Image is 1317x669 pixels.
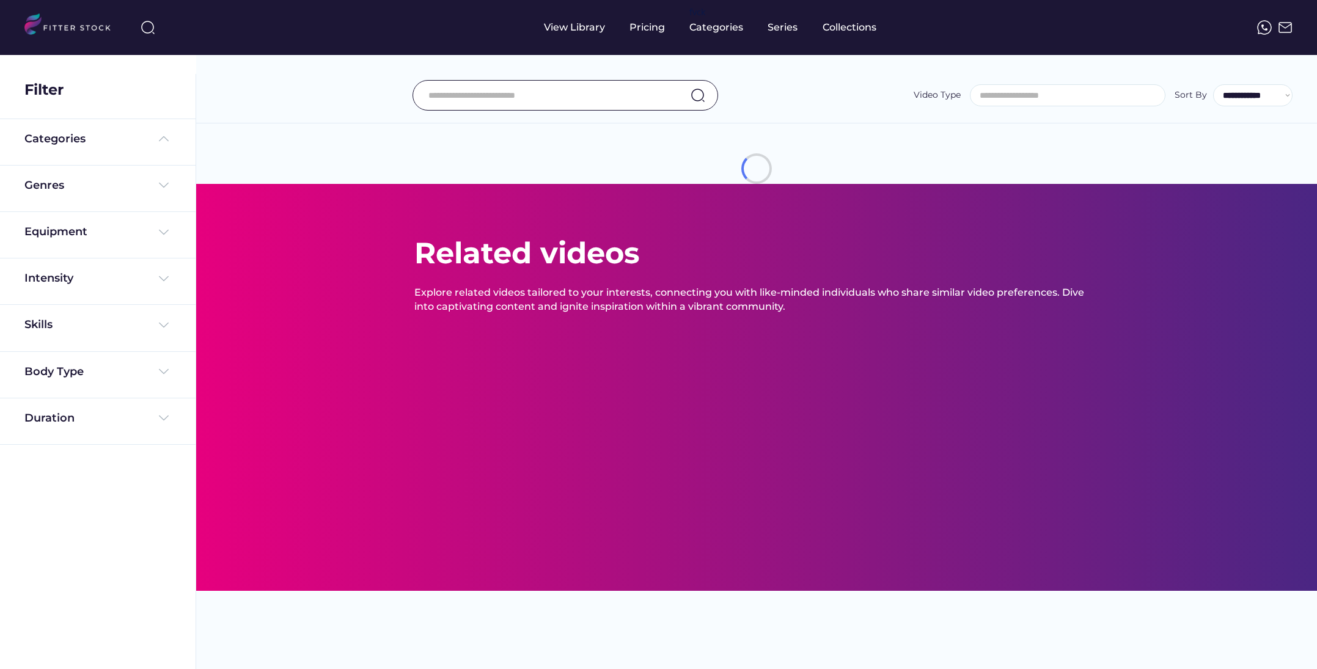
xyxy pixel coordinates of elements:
img: Frame%20%285%29.svg [156,131,171,146]
img: Frame%20%284%29.svg [156,178,171,192]
img: Frame%20%284%29.svg [156,364,171,379]
div: Explore related videos tailored to your interests, connecting you with like-minded individuals wh... [414,286,1099,313]
div: View Library [544,21,605,34]
img: Frame%20%284%29.svg [156,271,171,286]
img: Frame%20%284%29.svg [156,318,171,332]
div: Genres [24,178,64,193]
div: Equipment [24,224,87,239]
img: Frame%20%284%29.svg [156,411,171,425]
div: Pricing [629,21,665,34]
div: Related videos [414,233,639,274]
img: Frame%2051.svg [1278,20,1293,35]
div: Skills [24,317,55,332]
div: Intensity [24,271,73,286]
div: Video Type [914,89,961,101]
div: Categories [24,131,86,147]
div: Filter [24,79,64,100]
div: Body Type [24,364,84,379]
div: Sort By [1175,89,1207,101]
img: LOGO.svg [24,13,121,38]
div: fvck [689,6,705,18]
img: search-normal%203.svg [141,20,155,35]
div: Duration [24,411,75,426]
img: Frame%20%284%29.svg [156,225,171,239]
img: meteor-icons_whatsapp%20%281%29.svg [1257,20,1272,35]
img: search-normal.svg [691,88,705,103]
div: Collections [823,21,876,34]
div: Series [768,21,798,34]
div: Categories [689,21,743,34]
